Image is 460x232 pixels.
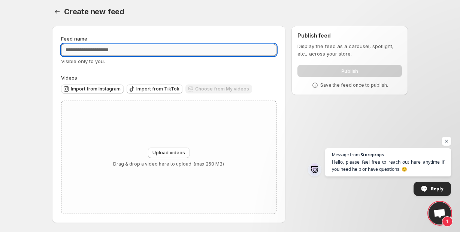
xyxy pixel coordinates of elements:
[320,82,388,88] p: Save the feed once to publish.
[361,152,384,157] span: Storeprops
[152,150,185,156] span: Upload videos
[127,84,182,93] button: Import from TikTok
[297,42,402,57] p: Display the feed as a carousel, spotlight, etc., across your store.
[71,86,121,92] span: Import from Instagram
[442,216,453,227] span: 1
[52,6,63,17] button: Settings
[431,182,444,195] span: Reply
[113,161,224,167] p: Drag & drop a video here to upload. (max 250 MB)
[61,75,77,81] span: Videos
[429,202,451,224] div: Open chat
[148,148,190,158] button: Upload videos
[332,158,444,173] span: Hello, please feel free to reach out here anytime if you need help or have questions. 😊
[64,7,124,16] span: Create new feed
[332,152,360,157] span: Message from
[136,86,179,92] span: Import from TikTok
[61,84,124,93] button: Import from Instagram
[61,58,105,64] span: Visible only to you.
[297,32,402,39] h2: Publish feed
[61,36,87,42] span: Feed name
